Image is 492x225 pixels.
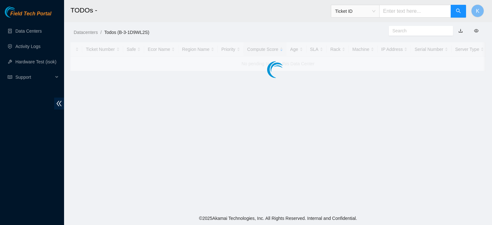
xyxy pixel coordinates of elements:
[474,28,479,33] span: eye
[451,5,466,18] button: search
[15,44,41,49] a: Activity Logs
[15,71,53,84] span: Support
[104,30,149,35] a: Todos (B-3-1D9WL2S)
[15,59,56,64] a: Hardware Test (isok)
[392,27,444,34] input: Search
[476,7,480,15] span: K
[74,30,98,35] a: Datacenters
[15,28,42,34] a: Data Centers
[54,98,64,109] span: double-left
[379,5,451,18] input: Enter text here...
[64,212,492,225] footer: © 2025 Akamai Technologies, Inc. All Rights Reserved. Internal and Confidential.
[454,26,468,36] button: download
[5,12,51,20] a: Akamai TechnologiesField Tech Portal
[471,4,484,17] button: K
[5,6,32,18] img: Akamai Technologies
[8,75,12,79] span: read
[456,8,461,14] span: search
[100,30,102,35] span: /
[10,11,51,17] span: Field Tech Portal
[335,6,375,16] span: Ticket ID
